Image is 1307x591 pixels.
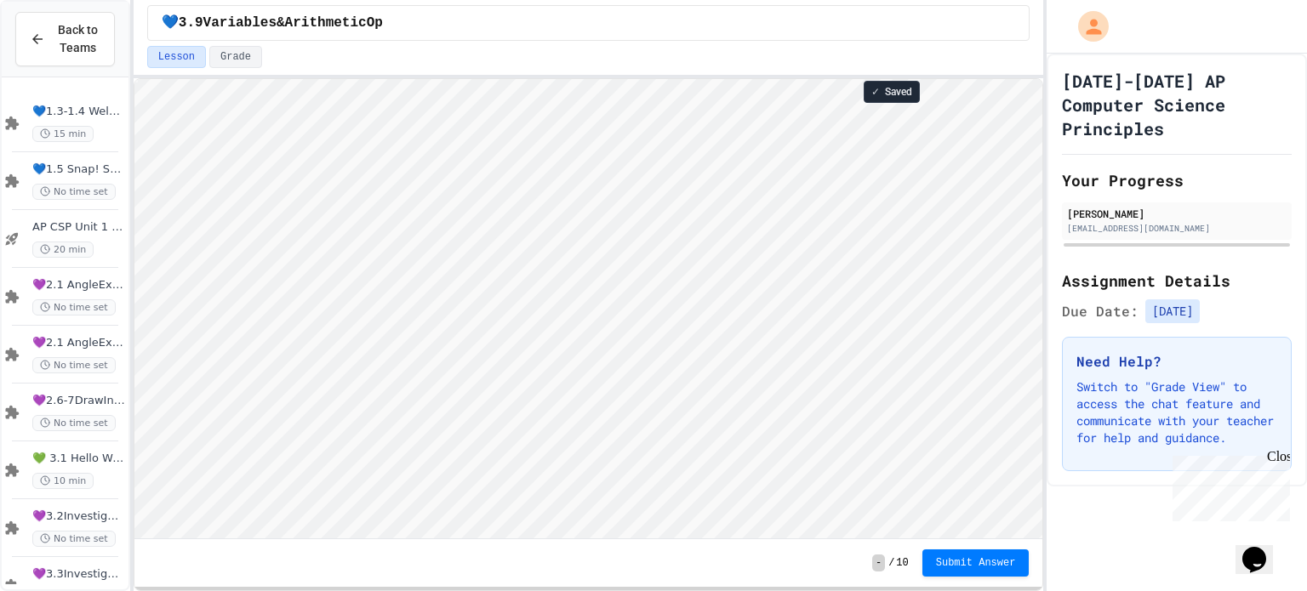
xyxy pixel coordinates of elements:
span: Saved [885,85,912,99]
iframe: chat widget [1236,523,1290,574]
span: No time set [32,299,116,315]
h1: [DATE]-[DATE] AP Computer Science Principles [1062,69,1292,140]
span: 💚 3.1 Hello World [32,452,125,466]
span: / [888,556,894,570]
span: Back to Teams [55,21,100,57]
button: Grade [209,46,262,68]
div: [PERSON_NAME] [1067,206,1287,221]
span: - [872,554,885,571]
iframe: Snap! Programming Environment [134,79,1043,538]
span: 15 min [32,126,94,142]
span: 20 min [32,242,94,258]
p: Switch to "Grade View" to access the chat feature and communicate with your teacher for help and ... [1076,378,1277,446]
button: Lesson [147,46,206,68]
iframe: chat widget [1166,449,1290,521]
div: [EMAIL_ADDRESS][DOMAIN_NAME] [1067,222,1287,235]
h2: Your Progress [1062,168,1292,192]
span: 💜3.3InvestigateCreateVars(A:GraphOrg) [32,567,125,582]
span: No time set [32,531,116,547]
span: No time set [32,184,116,200]
span: 10 [896,556,908,570]
span: 💜2.6-7DrawInternet [32,394,125,408]
div: Chat with us now!Close [7,7,117,108]
h2: Assignment Details [1062,269,1292,293]
span: No time set [32,357,116,373]
span: No time set [32,415,116,431]
span: 💙1.5 Snap! ScavengerHunt [32,162,125,177]
span: 💙1.3-1.4 WelcometoSnap! [32,105,125,119]
span: Due Date: [1062,301,1139,321]
button: Submit Answer [922,549,1030,577]
h3: Need Help? [1076,351,1277,372]
span: Submit Answer [936,556,1016,570]
span: 💜2.1 AngleExperiments1 [32,278,125,293]
div: My Account [1060,7,1113,46]
span: [DATE] [1145,299,1200,323]
span: 💜2.1 AngleExperiments2 [32,336,125,350]
span: 💙3.9Variables&ArithmeticOp [162,13,383,33]
span: AP CSP Unit 1 Review [32,220,125,235]
span: 10 min [32,473,94,489]
span: 💜3.2InvestigateCreateVars [32,509,125,524]
span: ✓ [871,85,880,99]
button: Back to Teams [15,12,115,66]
